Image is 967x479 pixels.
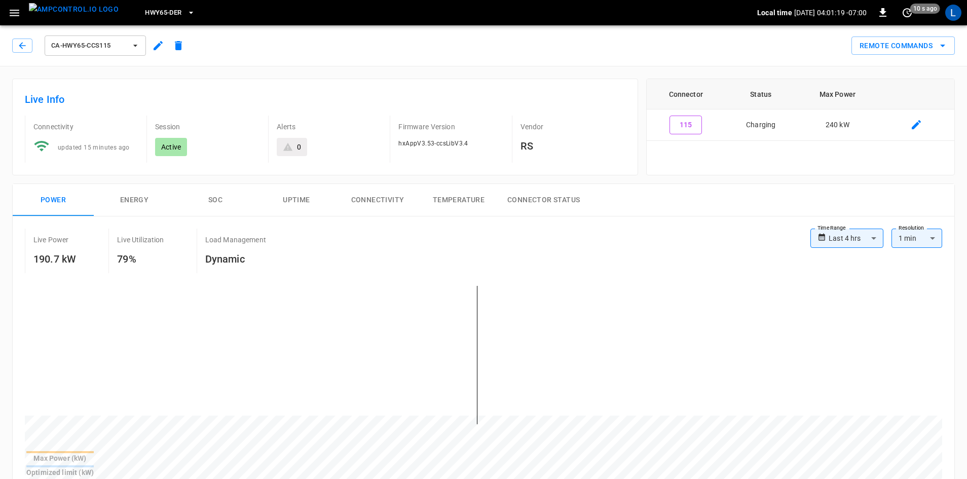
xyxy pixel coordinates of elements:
[899,5,915,21] button: set refresh interval
[945,5,961,21] div: profile-icon
[520,122,625,132] p: Vendor
[33,235,69,245] p: Live Power
[145,7,181,19] span: HWY65-DER
[256,184,337,216] button: Uptime
[277,122,382,132] p: Alerts
[647,79,954,141] table: connector table
[670,116,702,134] button: 115
[337,184,418,216] button: Connectivity
[117,251,164,267] h6: 79%
[418,184,499,216] button: Temperature
[205,235,266,245] p: Load Management
[94,184,175,216] button: Energy
[499,184,588,216] button: Connector Status
[520,138,625,154] h6: RS
[33,251,76,267] h6: 190.7 kW
[29,3,119,16] img: ampcontrol.io logo
[797,79,878,109] th: Max Power
[910,4,940,14] span: 10 s ago
[45,35,146,56] button: ca-hwy65-ccs115
[141,3,199,23] button: HWY65-DER
[25,91,625,107] h6: Live Info
[117,235,164,245] p: Live Utilization
[58,144,130,151] span: updated 15 minutes ago
[51,40,126,52] span: ca-hwy65-ccs115
[725,79,797,109] th: Status
[817,224,846,232] label: Time Range
[175,184,256,216] button: SOC
[398,122,503,132] p: Firmware Version
[851,36,955,55] div: remote commands options
[33,122,138,132] p: Connectivity
[297,142,301,152] div: 0
[797,109,878,141] td: 240 kW
[155,122,260,132] p: Session
[647,79,725,109] th: Connector
[899,224,924,232] label: Resolution
[725,109,797,141] td: Charging
[794,8,867,18] p: [DATE] 04:01:19 -07:00
[161,142,181,152] p: Active
[757,8,792,18] p: Local time
[13,184,94,216] button: Power
[891,229,942,248] div: 1 min
[205,251,266,267] h6: Dynamic
[398,140,468,147] span: hxAppV3.53-ccsLibV3.4
[829,229,883,248] div: Last 4 hrs
[851,36,955,55] button: Remote Commands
